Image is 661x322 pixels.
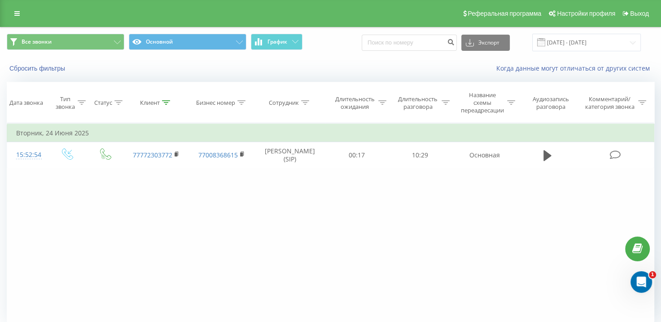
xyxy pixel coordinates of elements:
[198,151,238,159] a: 77008368615
[94,99,112,107] div: Статус
[140,99,160,107] div: Клиент
[325,142,389,168] td: 00:17
[630,10,649,17] span: Выход
[269,99,299,107] div: Сотрудник
[133,151,172,159] a: 77772303772
[251,34,302,50] button: График
[362,35,457,51] input: Поиск по номеру
[16,146,39,164] div: 15:52:54
[525,95,576,111] div: Аудиозапись разговора
[583,95,636,111] div: Комментарий/категория звонка
[267,39,287,45] span: График
[55,95,75,111] div: Тип звонка
[557,10,615,17] span: Настройки профиля
[630,271,652,293] iframe: Intercom live chat
[254,142,325,168] td: [PERSON_NAME] (SIP)
[468,10,541,17] span: Реферальная программа
[397,95,439,111] div: Длительность разговора
[451,142,517,168] td: Основная
[9,99,43,107] div: Дата звонка
[389,142,452,168] td: 10:29
[333,95,376,111] div: Длительность ожидания
[460,91,505,114] div: Название схемы переадресации
[22,38,52,45] span: Все звонки
[649,271,656,278] span: 1
[129,34,246,50] button: Основной
[7,64,70,72] button: Сбросить фильтры
[196,99,235,107] div: Бизнес номер
[461,35,510,51] button: Экспорт
[496,64,654,72] a: Когда данные могут отличаться от других систем
[7,124,654,142] td: Вторник, 24 Июня 2025
[7,34,124,50] button: Все звонки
